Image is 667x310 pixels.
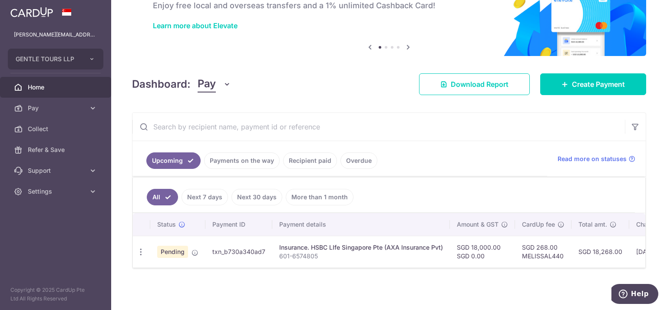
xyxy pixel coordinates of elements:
[147,189,178,205] a: All
[157,246,188,258] span: Pending
[419,73,530,95] a: Download Report
[28,187,85,196] span: Settings
[28,104,85,112] span: Pay
[279,243,443,252] div: Insurance. HSBC LIfe Singapore Pte (AXA Insurance Pvt)
[16,55,80,63] span: GENTLE TOURS LLP
[451,79,509,89] span: Download Report
[231,189,282,205] a: Next 30 days
[198,76,216,92] span: Pay
[132,76,191,92] h4: Dashboard:
[204,152,280,169] a: Payments on the way
[28,83,85,92] span: Home
[10,7,53,17] img: CardUp
[571,236,629,267] td: SGD 18,268.00
[572,79,625,89] span: Create Payment
[457,220,499,229] span: Amount & GST
[286,189,353,205] a: More than 1 month
[272,213,450,236] th: Payment details
[283,152,337,169] a: Recipient paid
[28,145,85,154] span: Refer & Save
[515,236,571,267] td: SGD 268.00 MELISSAL440
[611,284,658,306] iframe: Opens a widget where you can find more information
[14,30,97,39] p: [PERSON_NAME][EMAIL_ADDRESS][DOMAIN_NAME]
[340,152,377,169] a: Overdue
[153,0,625,11] h6: Enjoy free local and overseas transfers and a 1% unlimited Cashback Card!
[146,152,201,169] a: Upcoming
[205,213,272,236] th: Payment ID
[198,76,231,92] button: Pay
[578,220,607,229] span: Total amt.
[279,252,443,261] p: 601-6574805
[132,113,625,141] input: Search by recipient name, payment id or reference
[8,49,103,69] button: GENTLE TOURS LLP
[450,236,515,267] td: SGD 18,000.00 SGD 0.00
[157,220,176,229] span: Status
[28,125,85,133] span: Collect
[558,155,627,163] span: Read more on statuses
[153,21,238,30] a: Learn more about Elevate
[205,236,272,267] td: txn_b730a340ad7
[558,155,635,163] a: Read more on statuses
[28,166,85,175] span: Support
[522,220,555,229] span: CardUp fee
[540,73,646,95] a: Create Payment
[182,189,228,205] a: Next 7 days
